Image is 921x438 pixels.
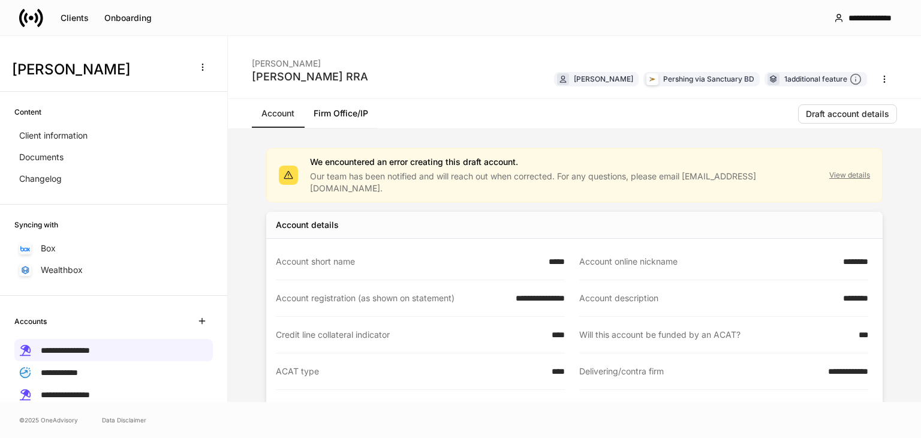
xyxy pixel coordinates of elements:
[104,14,152,22] div: Onboarding
[276,219,339,231] div: Account details
[41,264,83,276] p: Wealthbox
[102,415,146,425] a: Data Disclaimer
[276,365,544,377] div: ACAT type
[19,415,78,425] span: © 2025 OneAdvisory
[14,238,213,259] a: Box
[252,70,368,84] div: [PERSON_NAME] RRA
[276,256,541,268] div: Account short name
[784,73,862,86] div: 1 additional feature
[19,130,88,142] p: Client information
[12,60,185,79] h3: [PERSON_NAME]
[14,106,41,118] h6: Content
[41,242,56,254] p: Box
[14,219,58,230] h6: Syncing with
[19,151,64,163] p: Documents
[61,14,89,22] div: Clients
[579,256,836,268] div: Account online nickname
[663,73,754,85] div: Pershing via Sanctuary BD
[252,99,304,128] a: Account
[14,168,213,190] a: Changelog
[14,125,213,146] a: Client information
[19,173,62,185] p: Changelog
[14,146,213,168] a: Documents
[14,259,213,281] a: Wealthbox
[14,316,47,327] h6: Accounts
[579,365,821,377] div: Delivering/contra firm
[574,73,633,85] div: [PERSON_NAME]
[579,292,836,304] div: Account description
[20,246,30,251] img: oYqM9ojoZLfzCHUefNbBcWHcyDPbQKagtYciMC8pFl3iZXy3dU33Uwy+706y+0q2uJ1ghNQf2OIHrSh50tUd9HaB5oMc62p0G...
[579,329,851,341] div: Will this account be funded by an ACAT?
[252,50,368,70] div: [PERSON_NAME]
[276,329,544,341] div: Credit line collateral indicator
[304,99,378,128] a: Firm Office/IP
[97,8,159,28] button: Onboarding
[798,104,897,124] button: Draft account details
[276,292,508,304] div: Account registration (as shown on statement)
[310,170,820,194] p: Our team has been notified and will reach out when corrected. For any questions, please email .
[53,8,97,28] button: Clients
[829,172,870,179] button: View details
[806,110,889,118] div: Draft account details
[310,156,820,170] div: We encountered an error creating this draft account.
